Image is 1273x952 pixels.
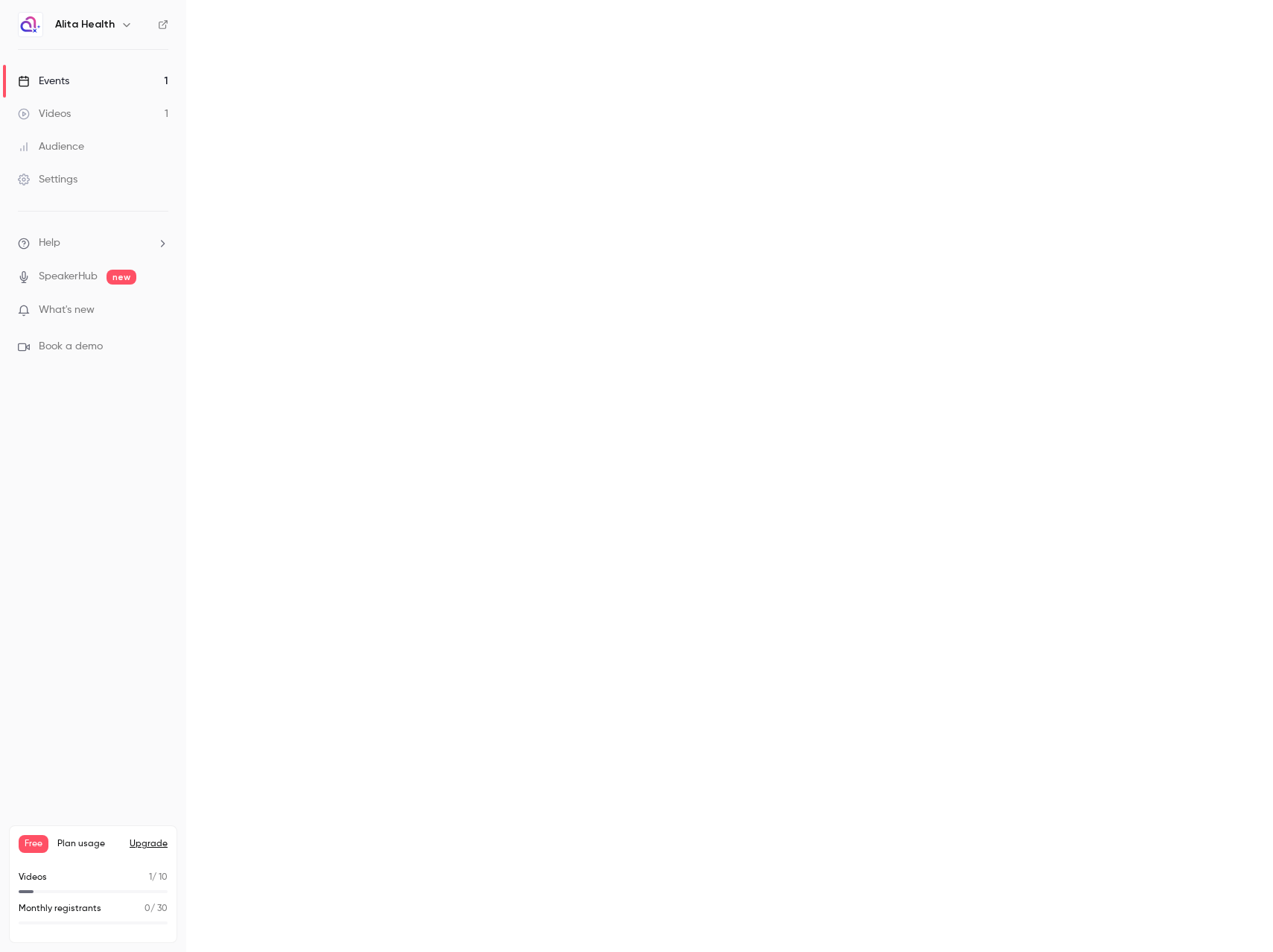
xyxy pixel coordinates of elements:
h6: Alita Health [55,17,115,32]
p: Videos [19,871,47,884]
span: Book a demo [39,339,103,355]
p: / 30 [145,902,168,915]
div: Audience [18,139,84,154]
p: / 10 [149,871,168,884]
span: Free [19,835,48,853]
span: 1 [149,873,152,882]
a: SpeakerHub [39,269,98,285]
span: Plan usage [57,838,121,850]
div: Events [18,74,69,89]
p: Monthly registrants [19,902,101,915]
span: 0 [145,904,150,913]
div: Videos [18,107,71,121]
li: help-dropdown-opener [18,235,168,251]
img: Alita Health [19,13,42,37]
span: What's new [39,302,95,318]
span: new [107,270,136,285]
button: Upgrade [130,838,168,850]
span: Help [39,235,60,251]
div: Settings [18,172,77,187]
